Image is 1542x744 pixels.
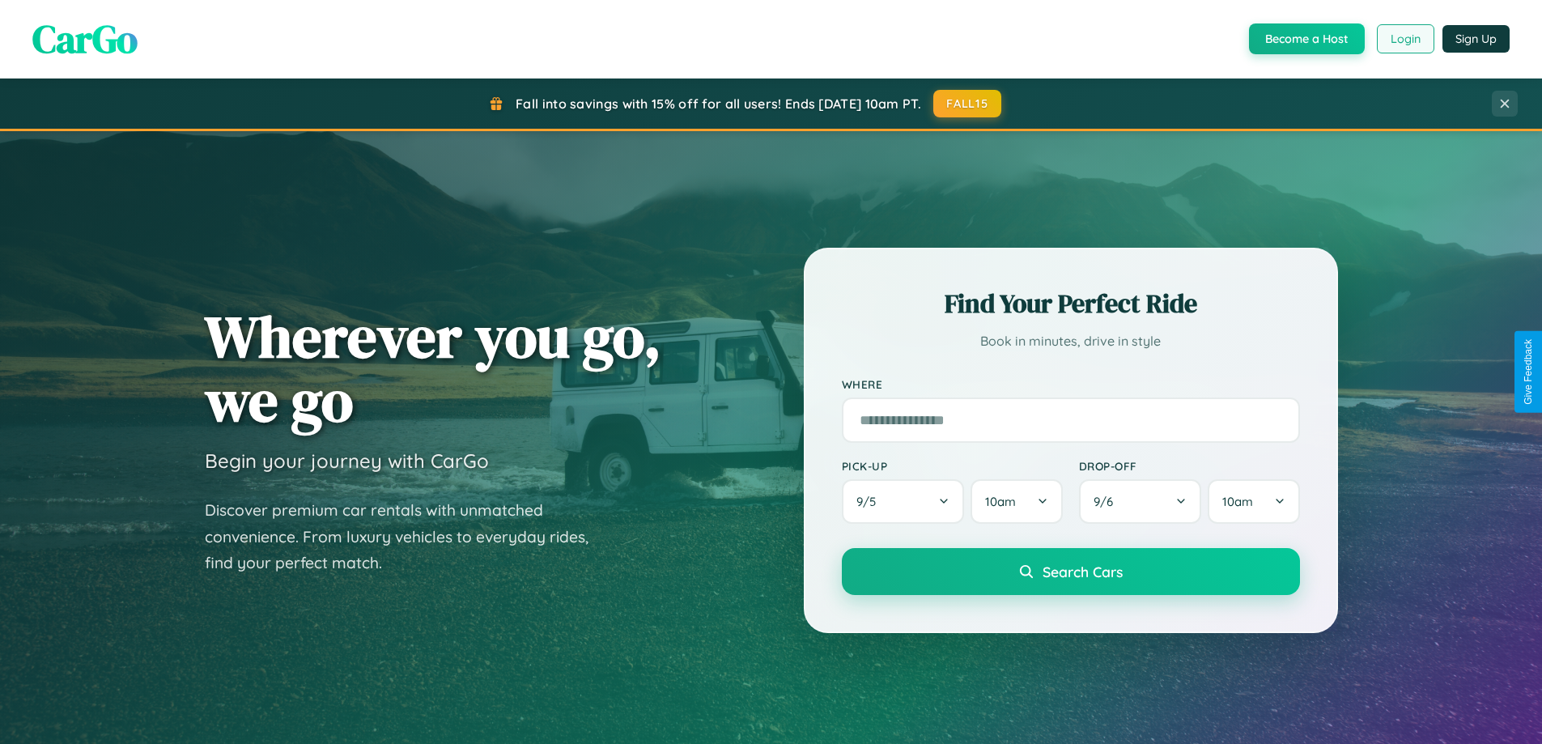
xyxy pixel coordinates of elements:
[1079,479,1202,524] button: 9/6
[842,286,1300,321] h2: Find Your Perfect Ride
[842,377,1300,391] label: Where
[1094,494,1121,509] span: 9 / 6
[971,479,1062,524] button: 10am
[1079,459,1300,473] label: Drop-off
[1043,563,1123,580] span: Search Cars
[516,96,921,112] span: Fall into savings with 15% off for all users! Ends [DATE] 10am PT.
[1377,24,1434,53] button: Login
[1208,479,1299,524] button: 10am
[205,497,610,576] p: Discover premium car rentals with unmatched convenience. From luxury vehicles to everyday rides, ...
[842,479,965,524] button: 9/5
[1222,494,1253,509] span: 10am
[933,90,1001,117] button: FALL15
[842,459,1063,473] label: Pick-up
[32,12,138,66] span: CarGo
[985,494,1016,509] span: 10am
[842,329,1300,353] p: Book in minutes, drive in style
[1249,23,1365,54] button: Become a Host
[205,449,489,473] h3: Begin your journey with CarGo
[205,304,661,432] h1: Wherever you go, we go
[1442,25,1510,53] button: Sign Up
[856,494,884,509] span: 9 / 5
[842,548,1300,595] button: Search Cars
[1523,339,1534,405] div: Give Feedback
